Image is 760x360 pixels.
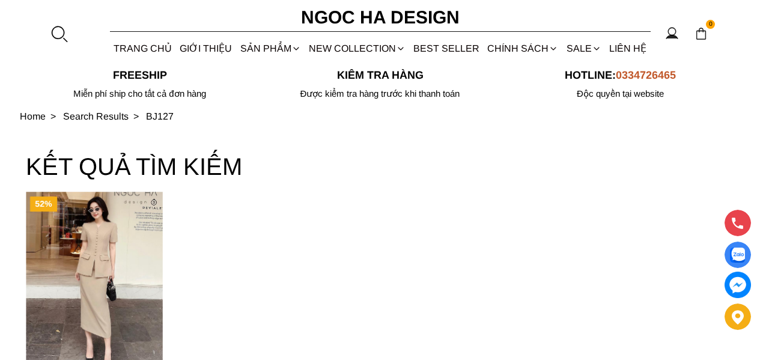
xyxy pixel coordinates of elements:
img: img-CART-ICON-ksit0nf1 [695,27,708,40]
a: SALE [562,32,605,64]
div: Miễn phí ship cho tất cả đơn hàng [20,88,260,99]
a: Link to Search Results [63,111,146,121]
a: GIỚI THIỆU [176,32,236,64]
a: LIÊN HỆ [605,32,650,64]
a: Link to Home [20,111,63,121]
span: > [129,111,144,121]
a: NEW COLLECTION [305,32,409,64]
a: Ngoc Ha Design [290,3,470,32]
a: messenger [725,272,751,298]
p: Freeship [20,69,260,82]
p: Hotline: [500,69,741,82]
span: 0 [706,20,716,29]
span: 0334726465 [616,69,676,81]
h3: KẾT QUẢ TÌM KIẾM [26,147,735,186]
div: SẢN PHẨM [236,32,305,64]
h6: Độc quyền tại website [500,88,741,99]
span: > [46,111,61,121]
a: Display image [725,242,751,268]
img: Display image [730,248,745,263]
div: Chính sách [484,32,562,64]
font: Kiểm tra hàng [337,69,424,81]
a: TRANG CHỦ [110,32,176,64]
p: Được kiểm tra hàng trước khi thanh toán [260,88,500,99]
a: Link to BJ127 [146,111,174,121]
a: BEST SELLER [410,32,484,64]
